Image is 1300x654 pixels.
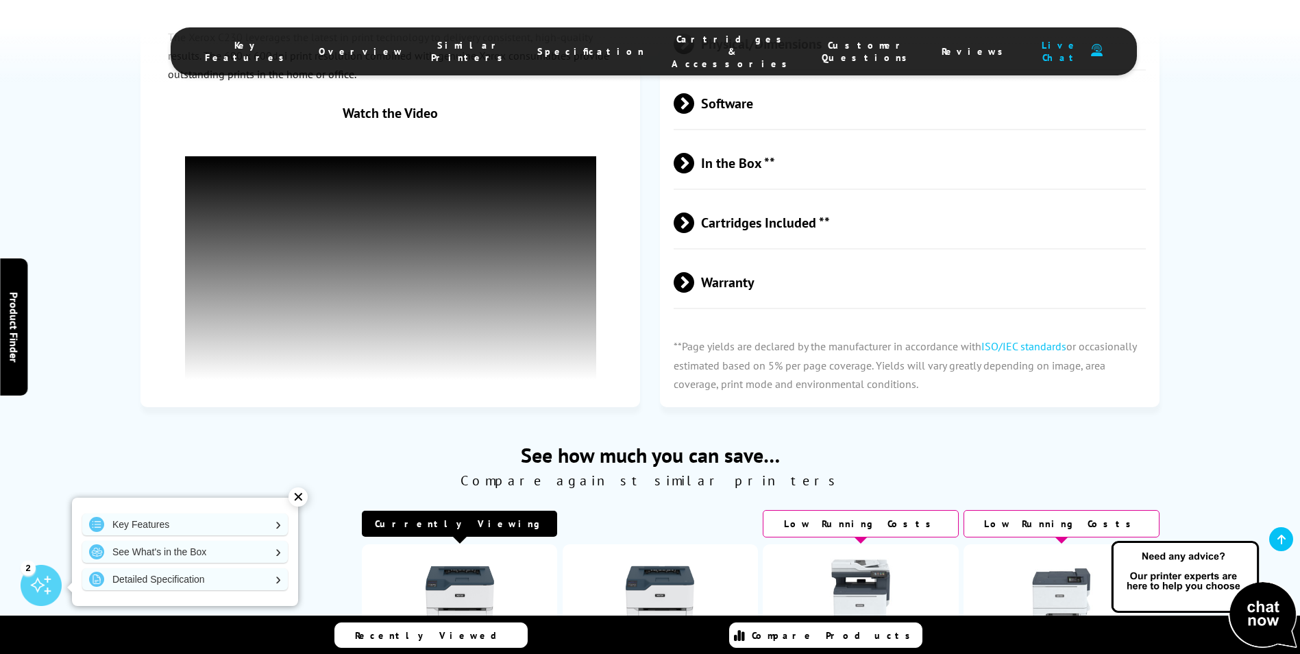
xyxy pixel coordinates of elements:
img: user-headset-duotone.svg [1091,44,1103,57]
a: See What's in the Box [82,541,288,563]
span: Product Finder [7,292,21,363]
div: Watch the Video [185,104,596,122]
span: Recently Viewed [355,629,511,642]
span: Cartridges & Accessories [672,33,794,70]
span: Live Chat [1038,39,1084,64]
span: Compare Products [752,629,918,642]
div: Low Running Costs [763,510,958,537]
a: ISO/IEC standards [981,339,1066,353]
span: Warranty [674,256,1146,308]
span: See how much you can save… [140,441,1159,468]
span: Overview [319,45,404,58]
span: Key Features [205,39,291,64]
span: Customer Questions [822,39,914,64]
div: ✕ [289,487,308,507]
span: Software [674,77,1146,129]
span: Reviews [942,45,1010,58]
a: Key Features [82,513,288,535]
span: Cartridges Included ** [674,197,1146,248]
img: xerox-c320-front-small.jpg [1027,558,1096,627]
div: Currently Viewing [362,511,557,537]
img: Open Live Chat window [1108,539,1300,651]
div: Low Running Costs [964,510,1159,537]
img: xerox-c325-front-small.jpg [826,558,895,627]
img: Xerox-C230-Front-Main-Small.jpg [626,558,694,627]
span: Similar Printers [431,39,510,64]
img: Xerox-C230-Front-Main-Med.jpg [426,558,494,627]
a: Compare Products [729,622,922,648]
span: Compare against similar printers [140,472,1159,489]
div: 2 [21,560,36,575]
span: In the Box ** [674,137,1146,189]
a: Recently Viewed [334,622,528,648]
p: **Page yields are declared by the manufacturer in accordance with or occasionally estimated based... [660,324,1159,407]
span: Specification [537,45,644,58]
a: Detailed Specification [82,568,288,590]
